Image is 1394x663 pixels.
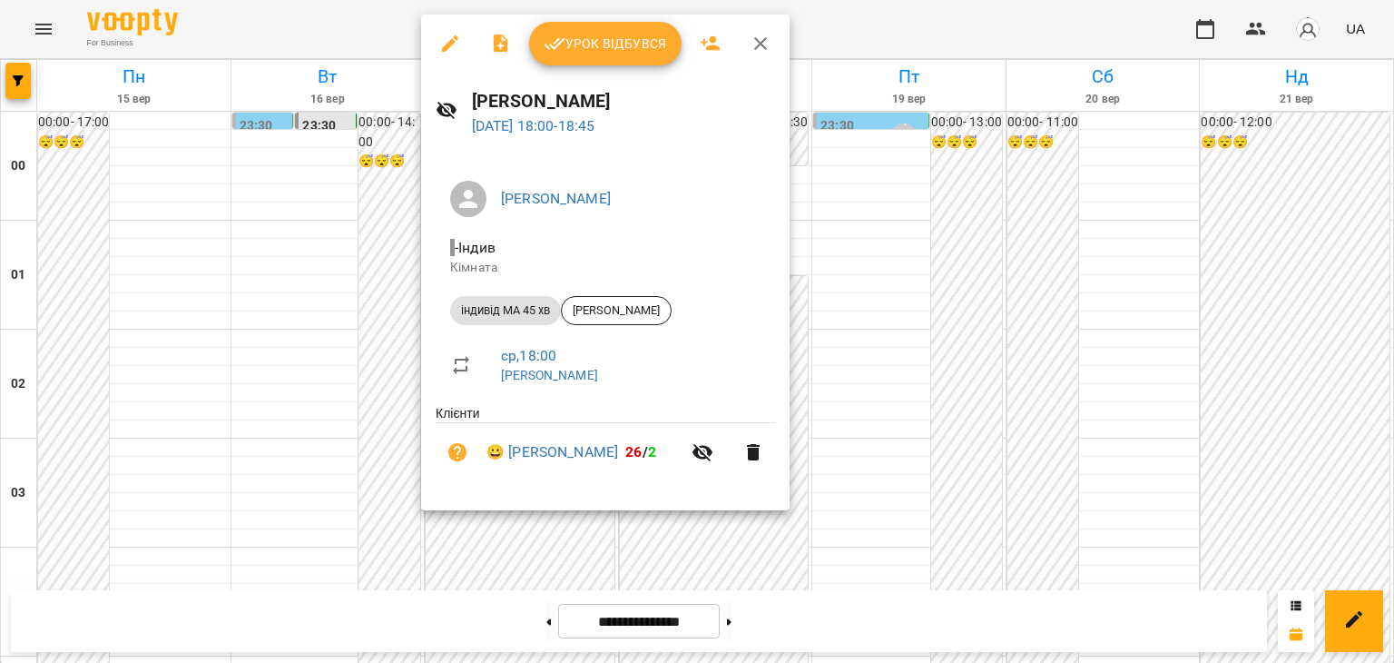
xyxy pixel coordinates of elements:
button: Урок відбувся [529,22,682,65]
a: [PERSON_NAME] [501,190,611,207]
div: [PERSON_NAME] [561,296,672,325]
ul: Клієнти [436,404,775,489]
button: Візит ще не сплачено. Додати оплату? [436,430,479,474]
span: індивід МА 45 хв [450,302,561,319]
a: 😀 [PERSON_NAME] [486,441,618,463]
h6: [PERSON_NAME] [472,87,775,115]
span: 26 [625,443,642,460]
b: / [625,443,656,460]
a: ср , 18:00 [501,347,556,364]
a: [PERSON_NAME] [501,368,598,382]
span: 2 [648,443,656,460]
span: - Індив [450,239,499,256]
a: [DATE] 18:00-18:45 [472,117,595,134]
span: [PERSON_NAME] [562,302,671,319]
span: Урок відбувся [544,33,667,54]
p: Кімната [450,259,761,277]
